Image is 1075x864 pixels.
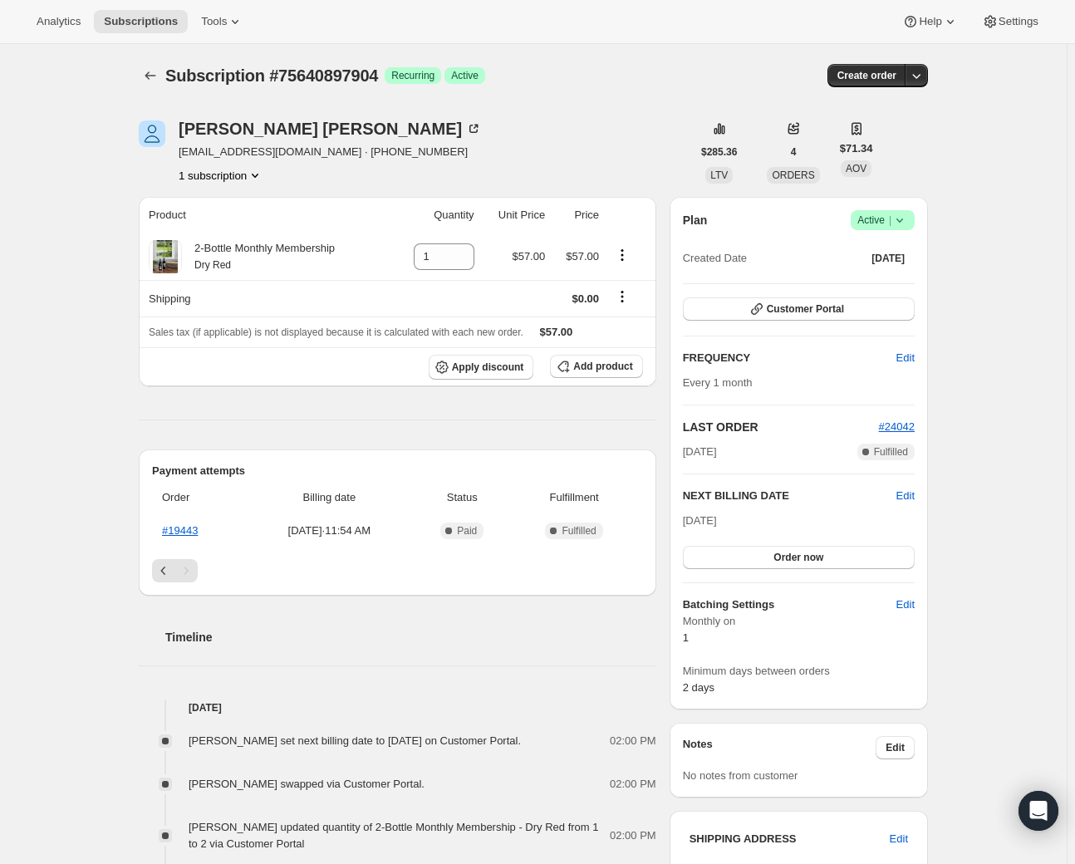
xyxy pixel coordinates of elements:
span: 02:00 PM [610,827,656,844]
button: 4 [781,140,807,164]
button: [DATE] [861,247,915,270]
span: [DATE] · 11:54 AM [250,523,409,539]
span: Tools [201,15,227,28]
span: $0.00 [572,292,599,305]
button: Settings [972,10,1048,33]
span: Subscription #75640897904 [165,66,378,85]
span: Help [919,15,941,28]
span: Recurring [391,69,434,82]
button: $285.36 [691,140,747,164]
button: Tools [191,10,253,33]
h2: NEXT BILLING DATE [683,488,896,504]
button: Subscriptions [94,10,188,33]
button: Apply discount [429,355,534,380]
a: #19443 [162,524,198,537]
div: [PERSON_NAME] [PERSON_NAME] [179,120,482,137]
button: Edit [880,826,918,852]
span: ORDERS [772,169,814,181]
th: Shipping [139,280,390,317]
h2: Plan [683,212,708,228]
span: Sales tax (if applicable) is not displayed because it is calculated with each new order. [149,326,523,338]
span: | [889,214,891,227]
span: Created Date [683,250,747,267]
button: Product actions [609,246,636,264]
span: 4 [791,145,797,159]
button: Subscriptions [139,64,162,87]
small: Dry Red [194,259,231,271]
button: Add product [550,355,642,378]
span: Edit [896,488,915,504]
button: Order now [683,546,915,569]
span: [DATE] [683,514,717,527]
span: $285.36 [701,145,737,159]
span: Minimum days between orders [683,663,915,680]
span: David Greiner [139,120,165,147]
span: $57.00 [540,326,573,338]
span: [EMAIL_ADDRESS][DOMAIN_NAME] · [PHONE_NUMBER] [179,144,482,160]
span: Add product [573,360,632,373]
span: Paid [457,524,477,538]
h6: Batching Settings [683,596,896,613]
button: Create order [827,64,906,87]
span: #24042 [879,420,915,433]
span: Customer Portal [767,302,844,316]
th: Price [550,197,604,233]
span: Settings [999,15,1038,28]
button: Edit [876,736,915,759]
div: Open Intercom Messenger [1019,791,1058,831]
span: Billing date [250,489,409,506]
span: LTV [710,169,728,181]
button: Customer Portal [683,297,915,321]
h3: SHIPPING ADDRESS [690,831,890,847]
th: Quantity [390,197,479,233]
span: Fulfilled [562,524,596,538]
span: Edit [896,350,915,366]
span: Active [451,69,479,82]
h3: Notes [683,736,876,759]
span: $57.00 [566,250,599,263]
button: Shipping actions [609,287,636,306]
span: 2 days [683,681,714,694]
span: 1 [683,631,689,644]
span: Fulfilled [874,445,908,459]
button: Previous [152,559,175,582]
span: [PERSON_NAME] swapped via Customer Portal. [189,778,425,790]
span: [PERSON_NAME] updated quantity of 2-Bottle Monthly Membership - Dry Red from 1 to 2 via Customer ... [189,821,598,850]
span: Edit [886,741,905,754]
th: Product [139,197,390,233]
button: Analytics [27,10,91,33]
span: Status [419,489,506,506]
span: [PERSON_NAME] set next billing date to [DATE] on Customer Portal. [189,734,521,747]
h4: [DATE] [139,700,656,716]
span: Order now [773,551,823,564]
span: $71.34 [840,140,873,157]
button: Edit [886,592,925,618]
span: [DATE] [871,252,905,265]
span: Create order [837,69,896,82]
span: Monthly on [683,613,915,630]
h2: Payment attempts [152,463,643,479]
span: AOV [846,163,866,174]
button: #24042 [879,419,915,435]
span: Every 1 month [683,376,753,389]
span: 02:00 PM [610,733,656,749]
button: Product actions [179,167,263,184]
span: No notes from customer [683,769,798,782]
th: Unit Price [479,197,551,233]
span: Apply discount [452,361,524,374]
span: Edit [890,831,908,847]
span: Edit [896,596,915,613]
button: Help [892,10,968,33]
span: [DATE] [683,444,717,460]
div: 2-Bottle Monthly Membership [182,240,335,273]
span: Analytics [37,15,81,28]
h2: FREQUENCY [683,350,896,366]
span: Subscriptions [104,15,178,28]
nav: Pagination [152,559,643,582]
h2: LAST ORDER [683,419,879,435]
th: Order [152,479,245,516]
span: 02:00 PM [610,776,656,793]
span: Active [857,212,908,228]
span: Fulfillment [516,489,633,506]
h2: Timeline [165,629,656,646]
